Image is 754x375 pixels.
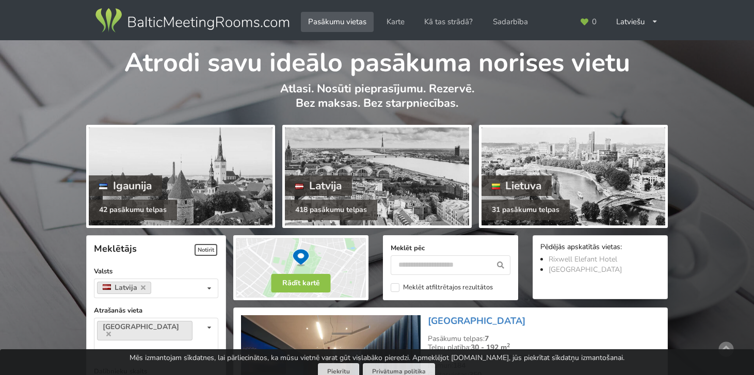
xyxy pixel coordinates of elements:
[89,175,162,196] div: Igaunija
[486,12,535,32] a: Sadarbība
[471,343,510,352] strong: 30 - 192 m
[391,243,510,253] label: Meklēt pēc
[549,254,617,264] a: Rixwell Elefant Hotel
[89,200,177,220] div: 42 pasākumu telpas
[301,12,374,32] a: Pasākumu vietas
[540,243,660,253] div: Pēdējās apskatītās vietas:
[86,81,668,121] p: Atlasi. Nosūti pieprasījumu. Rezervē. Bez maksas. Bez starpniecības.
[94,266,218,276] label: Valsts
[86,125,275,228] a: Igaunija 42 pasākumu telpas
[482,200,570,220] div: 31 pasākumu telpas
[97,321,192,340] a: [GEOGRAPHIC_DATA]
[94,242,137,255] span: Meklētājs
[428,315,525,327] a: [GEOGRAPHIC_DATA]
[428,343,660,352] div: Telpu platība:
[609,12,665,32] div: Latviešu
[482,175,552,196] div: Lietuva
[428,334,660,344] div: Pasākumu telpas:
[285,175,352,196] div: Latvija
[391,283,493,292] label: Meklēt atfiltrētajos rezultātos
[417,12,480,32] a: Kā tas strādā?
[86,40,668,79] h1: Atrodi savu ideālo pasākuma norises vietu
[233,235,368,300] img: Rādīt kartē
[285,200,377,220] div: 418 pasākumu telpas
[507,341,510,349] sup: 2
[379,12,412,32] a: Karte
[282,125,471,228] a: Latvija 418 pasākumu telpas
[549,265,622,274] a: [GEOGRAPHIC_DATA]
[94,305,218,316] label: Atrašanās vieta
[93,6,291,35] img: Baltic Meeting Rooms
[479,125,668,228] a: Lietuva 31 pasākumu telpas
[592,18,597,26] span: 0
[97,282,151,294] a: Latvija
[485,334,489,344] strong: 7
[271,274,331,292] button: Rādīt kartē
[195,244,217,256] span: Notīrīt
